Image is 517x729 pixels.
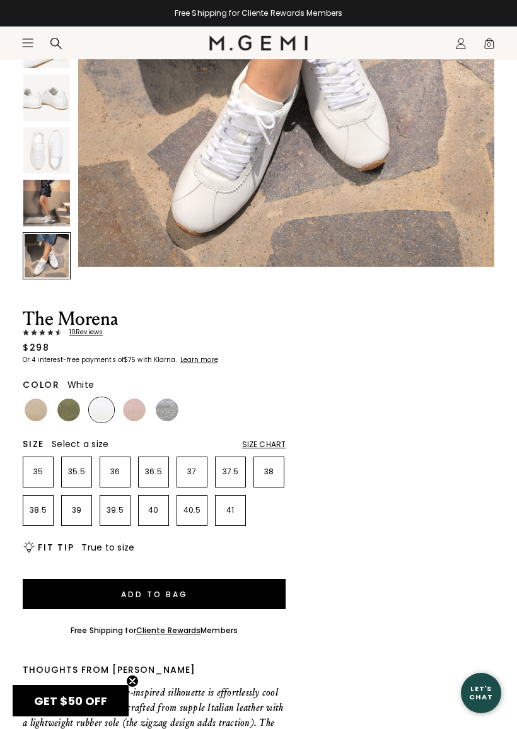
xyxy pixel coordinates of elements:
p: 37 [177,467,207,477]
img: White [90,399,113,421]
img: Ballerina Pink [123,399,146,421]
p: 35.5 [62,467,91,477]
div: $298 [23,341,49,354]
a: Learn more [179,356,218,364]
h2: Color [23,380,60,390]
span: Select a size [52,438,108,450]
p: 38.5 [23,505,53,515]
klarna-placement-style-body: with Klarna [137,355,178,364]
h2: Size [23,439,44,449]
img: Latte [25,399,47,421]
klarna-placement-style-cta: Learn more [180,355,218,364]
p: 40 [139,505,168,515]
img: Silver [156,399,178,421]
p: 41 [216,505,245,515]
klarna-placement-style-amount: $75 [124,355,136,364]
p: 35 [23,467,53,477]
button: Close teaser [126,675,139,687]
div: Free Shipping for Members [71,626,238,636]
span: 10 Review s [62,329,103,336]
span: 0 [483,40,496,52]
img: The Morena [23,127,70,174]
p: 36 [100,467,130,477]
button: Open site menu [21,37,34,49]
span: GET $50 OFF [34,693,107,709]
p: 37.5 [216,467,245,477]
img: The Morena [23,180,70,226]
p: 39 [62,505,91,515]
span: True to size [81,541,134,554]
h1: The Morena [23,310,286,329]
div: GET $50 OFFClose teaser [13,685,129,716]
p: 38 [254,467,284,477]
a: 10Reviews [23,329,286,336]
h2: Fit Tip [38,542,74,552]
klarna-placement-style-body: Or 4 interest-free payments of [23,355,124,364]
img: The Morena [23,74,70,121]
p: 36.5 [139,467,168,477]
span: White [67,378,94,391]
div: Size Chart [242,440,286,450]
img: Olive [57,399,80,421]
p: 40.5 [177,505,207,515]
div: Let's Chat [461,685,501,701]
a: Cliente Rewards [136,625,201,636]
p: 39.5 [100,505,130,515]
button: Add to Bag [23,579,286,609]
img: M.Gemi [209,35,308,50]
div: Thoughts from [PERSON_NAME] [23,665,286,675]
